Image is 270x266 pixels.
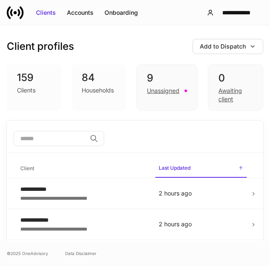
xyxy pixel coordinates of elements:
div: 84 [82,71,116,84]
div: 9Unassigned [136,64,198,111]
h6: Last Updated [159,164,190,172]
div: Accounts [67,8,94,17]
button: Onboarding [99,6,143,19]
button: Add to Dispatch [193,39,263,54]
p: 2 hours ago [159,220,243,228]
h3: Client profiles [7,40,74,53]
span: Client [17,160,149,177]
span: © 2025 OneAdvisory [7,250,48,257]
div: Clients [36,8,56,17]
div: Unassigned [147,87,179,95]
span: Last Updated [155,160,247,178]
div: 0 [218,71,253,85]
a: Data Disclaimer [65,250,96,257]
div: Onboarding [105,8,138,17]
div: Clients [17,86,36,95]
div: Awaiting client [218,87,253,103]
div: 0Awaiting client [208,64,263,111]
div: 159 [17,71,51,84]
button: Clients [30,6,61,19]
button: Accounts [61,6,99,19]
p: 2 hours ago [159,189,243,198]
h6: Client [20,164,34,172]
div: 9 [147,71,187,85]
div: Add to Dispatch [200,42,246,51]
div: Households [82,86,114,95]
